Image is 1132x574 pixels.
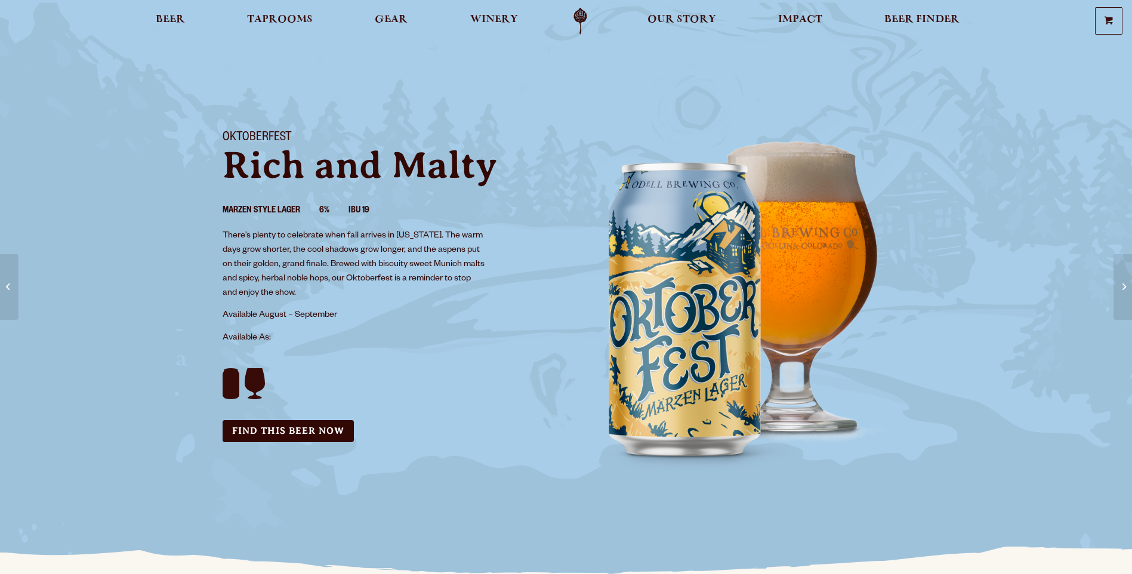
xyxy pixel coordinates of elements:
a: Taprooms [239,8,320,35]
span: Our Story [647,15,716,24]
span: Beer Finder [884,15,960,24]
span: Beer [156,15,185,24]
a: Gear [367,8,415,35]
li: IBU 19 [348,203,388,219]
span: Taprooms [247,15,313,24]
a: Beer Finder [877,8,967,35]
p: Rich and Malty [223,146,552,184]
span: Winery [470,15,518,24]
a: Our Story [640,8,724,35]
a: Beer [148,8,193,35]
li: 6% [319,203,348,219]
span: Gear [375,15,408,24]
a: Odell Home [558,8,603,35]
a: Winery [462,8,526,35]
img: Image of can and pour [566,116,924,474]
a: Impact [770,8,830,35]
span: Impact [778,15,822,24]
a: Find this Beer Now [223,420,354,442]
h1: Oktoberfest [223,131,552,146]
li: Marzen Style Lager [223,203,319,219]
p: Available August – September [223,308,486,323]
p: Available As: [223,331,552,345]
p: There’s plenty to celebrate when fall arrives in [US_STATE]. The warm days grow shorter, the cool... [223,229,486,301]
